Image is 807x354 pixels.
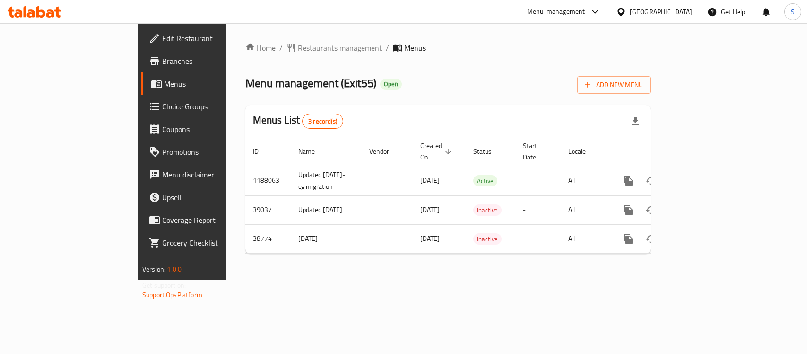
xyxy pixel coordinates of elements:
[617,199,640,221] button: more
[515,224,561,253] td: -
[420,232,440,245] span: [DATE]
[164,78,265,89] span: Menus
[162,33,265,44] span: Edit Restaurant
[298,146,327,157] span: Name
[640,228,662,250] button: Change Status
[404,42,426,53] span: Menus
[141,72,272,95] a: Menus
[142,289,202,301] a: Support.OpsPlatform
[162,192,265,203] span: Upsell
[473,233,502,245] div: Inactive
[162,124,265,135] span: Coupons
[141,95,272,118] a: Choice Groups
[141,163,272,186] a: Menu disclaimer
[640,199,662,221] button: Change Status
[515,195,561,224] td: -
[245,72,376,94] span: Menu management ( Exit55 )
[630,7,692,17] div: [GEOGRAPHIC_DATA]
[473,176,497,186] span: Active
[473,204,502,216] div: Inactive
[624,110,647,133] div: Export file
[253,146,271,157] span: ID
[473,205,502,216] span: Inactive
[617,228,640,250] button: more
[245,42,651,53] nav: breadcrumb
[141,186,272,209] a: Upsell
[380,80,402,88] span: Open
[162,214,265,226] span: Coverage Report
[523,140,549,163] span: Start Date
[561,224,609,253] td: All
[302,114,343,129] div: Total records count
[245,137,715,254] table: enhanced table
[515,166,561,195] td: -
[386,42,389,53] li: /
[609,137,715,166] th: Actions
[141,50,272,72] a: Branches
[291,166,362,195] td: Updated [DATE]-cg migration
[303,117,343,126] span: 3 record(s)
[162,55,265,67] span: Branches
[141,231,272,254] a: Grocery Checklist
[286,42,382,53] a: Restaurants management
[561,166,609,195] td: All
[473,146,504,157] span: Status
[162,237,265,248] span: Grocery Checklist
[141,209,272,231] a: Coverage Report
[141,141,272,163] a: Promotions
[568,146,598,157] span: Locale
[167,263,182,275] span: 1.0.0
[141,27,272,50] a: Edit Restaurant
[142,263,165,275] span: Version:
[253,113,343,129] h2: Menus List
[640,169,662,192] button: Change Status
[617,169,640,192] button: more
[585,79,643,91] span: Add New Menu
[369,146,401,157] span: Vendor
[420,174,440,186] span: [DATE]
[291,224,362,253] td: [DATE]
[473,234,502,245] span: Inactive
[162,169,265,180] span: Menu disclaimer
[298,42,382,53] span: Restaurants management
[380,79,402,90] div: Open
[162,101,265,112] span: Choice Groups
[291,195,362,224] td: Updated [DATE]
[420,140,454,163] span: Created On
[577,76,651,94] button: Add New Menu
[142,279,186,292] span: Get support on:
[279,42,283,53] li: /
[162,146,265,158] span: Promotions
[527,6,585,18] div: Menu-management
[420,204,440,216] span: [DATE]
[561,195,609,224] td: All
[141,118,272,141] a: Coupons
[791,7,795,17] span: S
